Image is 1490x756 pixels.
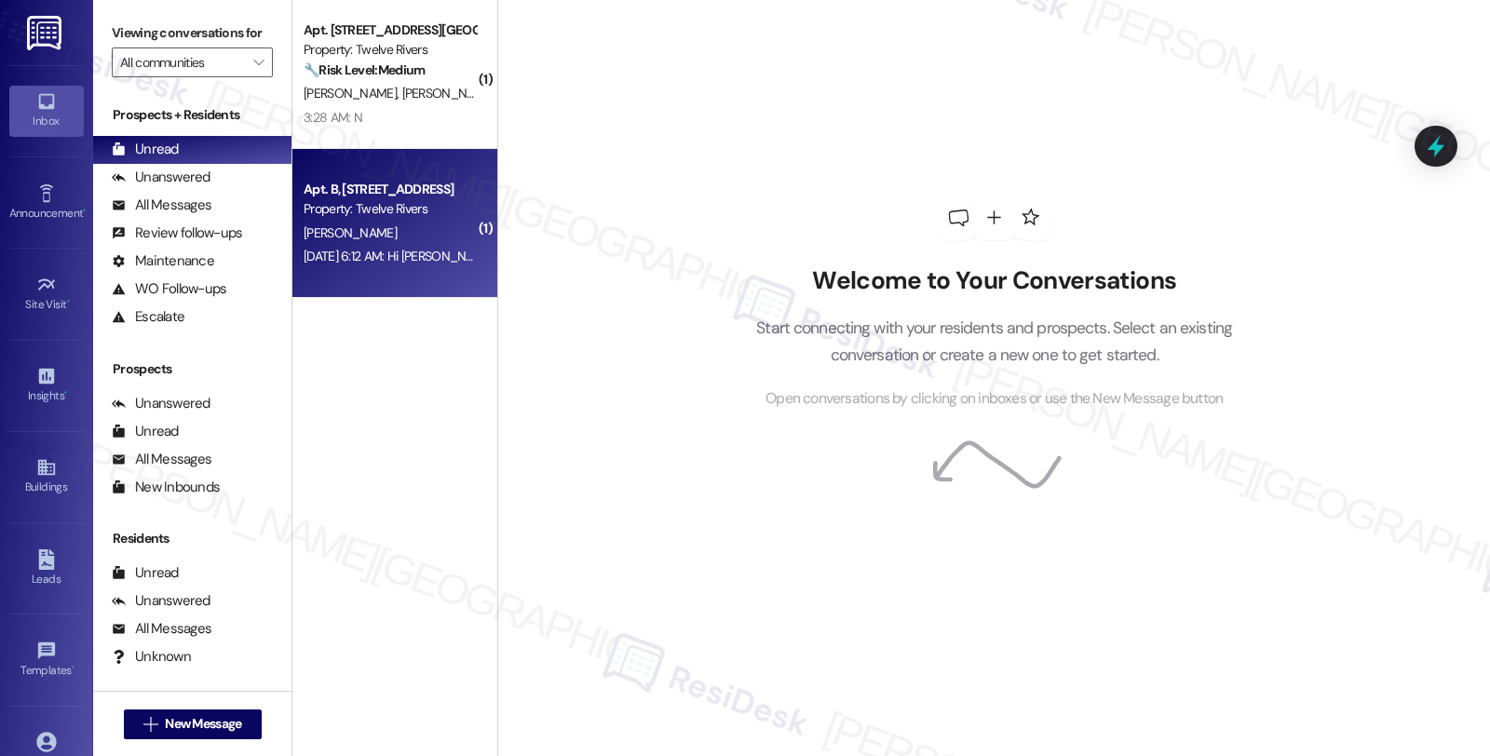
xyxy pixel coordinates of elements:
span: [PERSON_NAME] [304,224,397,241]
div: Unread [112,140,179,159]
div: [DATE] 6:12 AM: Hi [PERSON_NAME], one of our team members will be reaching out to you to address ... [304,248,1440,264]
div: All Messages [112,196,211,215]
div: Apt. B, [STREET_ADDRESS] [304,180,476,199]
div: Review follow-ups [112,223,242,243]
span: [PERSON_NAME] [304,85,402,101]
div: Unanswered [112,591,210,611]
div: Unanswered [112,394,210,413]
div: Escalate [112,307,184,327]
div: WO Follow-ups [112,279,226,299]
div: Prospects + Residents [93,105,291,125]
p: Start connecting with your residents and prospects. Select an existing conversation or create a n... [728,315,1261,368]
div: Prospects [93,359,291,379]
span: Open conversations by clicking on inboxes or use the New Message button [765,387,1223,411]
div: 3:28 AM: N [304,109,362,126]
div: Residents [93,529,291,548]
i:  [253,55,264,70]
div: All Messages [112,619,211,639]
div: Unread [112,563,179,583]
div: Property: Twelve Rivers [304,199,476,219]
a: Buildings [9,452,84,502]
span: • [72,661,74,674]
a: Leads [9,544,84,594]
div: Unknown [112,647,191,667]
div: Maintenance [112,251,214,271]
span: [PERSON_NAME] [402,85,495,101]
span: New Message [165,714,241,734]
input: All communities [120,47,243,77]
div: Property: Twelve Rivers [304,40,476,60]
strong: 🔧 Risk Level: Medium [304,61,425,78]
a: Inbox [9,86,84,136]
div: Unanswered [112,168,210,187]
button: New Message [124,709,262,739]
div: Unread [112,422,179,441]
span: • [83,204,86,217]
div: All Messages [112,450,211,469]
div: New Inbounds [112,478,220,497]
label: Viewing conversations for [112,19,273,47]
h2: Welcome to Your Conversations [728,266,1261,296]
span: • [64,386,67,399]
span: • [67,295,70,308]
a: Site Visit • [9,269,84,319]
div: Apt. [STREET_ADDRESS][GEOGRAPHIC_DATA][PERSON_NAME][STREET_ADDRESS][PERSON_NAME] [304,20,476,40]
img: ResiDesk Logo [27,16,65,50]
a: Templates • [9,635,84,685]
i:  [143,717,157,732]
a: Insights • [9,360,84,411]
